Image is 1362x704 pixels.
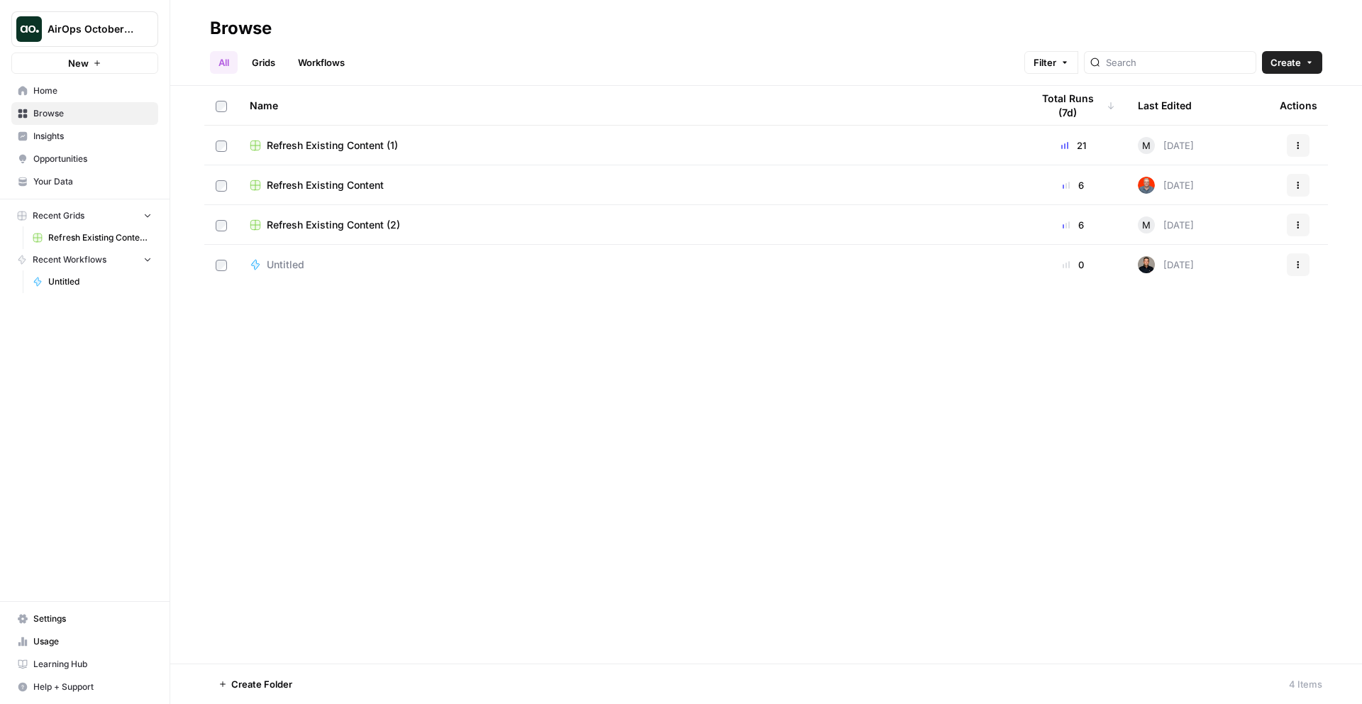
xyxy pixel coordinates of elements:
div: 21 [1031,138,1115,153]
div: [DATE] [1138,256,1194,273]
button: Help + Support [11,676,158,698]
div: Actions [1280,86,1317,125]
div: 6 [1031,218,1115,232]
div: Browse [210,17,272,40]
span: Create Folder [231,677,292,691]
img: gakg5ozwg7i5ne5ujip7i34nl3nv [1138,256,1155,273]
img: 698zlg3kfdwlkwrbrsgpwna4smrc [1138,177,1155,194]
a: Usage [11,630,158,653]
span: Your Data [33,175,152,188]
a: Learning Hub [11,653,158,676]
a: Browse [11,102,158,125]
a: Insights [11,125,158,148]
span: Settings [33,612,152,625]
button: Create [1262,51,1322,74]
span: AirOps October Cohort [48,22,133,36]
button: Recent Grids [11,205,158,226]
a: Home [11,79,158,102]
span: Recent Grids [33,209,84,222]
span: Untitled [267,258,304,272]
a: Refresh Existing Content (1) [250,138,1009,153]
span: Recent Workflows [33,253,106,266]
div: [DATE] [1138,177,1194,194]
span: Create [1270,55,1301,70]
span: Untitled [48,275,152,288]
button: Create Folder [210,673,301,695]
button: Workspace: AirOps October Cohort [11,11,158,47]
a: Settings [11,607,158,630]
span: Refresh Existing Content (1) [48,231,152,244]
div: Last Edited [1138,86,1192,125]
span: Home [33,84,152,97]
button: Recent Workflows [11,249,158,270]
a: Workflows [289,51,353,74]
span: Opportunities [33,153,152,165]
span: Usage [33,635,152,648]
span: M [1142,218,1151,232]
div: 4 Items [1289,677,1322,691]
span: M [1142,138,1151,153]
a: All [210,51,238,74]
a: Refresh Existing Content (2) [250,218,1009,232]
a: Untitled [26,270,158,293]
button: New [11,53,158,74]
span: Learning Hub [33,658,152,671]
span: Refresh Existing Content [267,178,384,192]
button: Filter [1024,51,1078,74]
div: [DATE] [1138,216,1194,233]
a: Refresh Existing Content [250,178,1009,192]
span: New [68,56,89,70]
span: Help + Support [33,681,152,693]
a: Grids [243,51,284,74]
a: Opportunities [11,148,158,170]
a: Refresh Existing Content (1) [26,226,158,249]
div: Total Runs (7d) [1031,86,1115,125]
span: Filter [1034,55,1056,70]
div: 0 [1031,258,1115,272]
div: 6 [1031,178,1115,192]
span: Browse [33,107,152,120]
span: Refresh Existing Content (2) [267,218,400,232]
a: Your Data [11,170,158,193]
span: Refresh Existing Content (1) [267,138,398,153]
span: Insights [33,130,152,143]
div: [DATE] [1138,137,1194,154]
img: AirOps October Cohort Logo [16,16,42,42]
a: Untitled [250,258,1009,272]
input: Search [1106,55,1250,70]
div: Name [250,86,1009,125]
